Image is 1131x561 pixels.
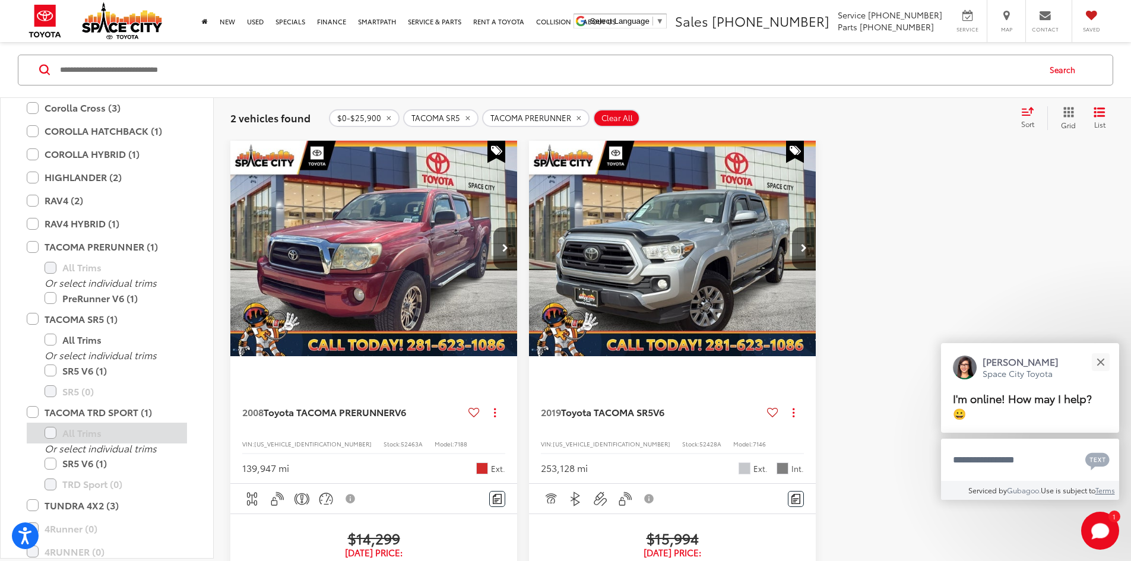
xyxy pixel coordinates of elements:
label: TACOMA TRD SPORT (1) [27,401,187,422]
span: Special [786,141,804,163]
span: Grid [1061,119,1076,129]
img: 2019 Toyota TACOMA SR5 4X2 DOUBLE CAB 2wd [528,141,817,357]
svg: Text [1085,451,1110,470]
span: TACOMA PRERUNNER [490,113,571,122]
span: Serviced by [968,485,1007,495]
span: Service [954,26,981,33]
label: COROLLA HATCHBACK (1) [27,121,187,141]
img: Cruise Control [319,492,334,506]
span: Stock: [384,439,401,448]
label: All Trims [45,329,187,350]
a: Select Language​ [590,17,664,26]
button: View Disclaimer [639,486,660,511]
span: VIN: [541,439,553,448]
span: Sort [1021,119,1034,129]
a: 2008Toyota TACOMA PRERUNNERV6 [242,405,464,419]
span: TACOMA SR5 [411,113,460,122]
img: Comments [791,494,801,504]
a: 2008 Toyota TACOMA PRERUNNER DOUBLE CAB 4X2 V62008 Toyota TACOMA PRERUNNER DOUBLE CAB 4X2 V62008 ... [230,141,518,356]
button: remove TACOMA%20SR5 [403,109,479,126]
img: 4WD/AWD [245,492,259,506]
button: Toggle Chat Window [1081,512,1119,550]
span: 1 [1113,514,1116,519]
label: TUNDRA 4X2 (3) [27,495,187,515]
span: 7146 [753,439,766,448]
span: 2019 [541,405,561,419]
img: Aux Input [593,492,608,506]
label: SR5 V6 (1) [45,453,187,474]
span: dropdown dots [793,408,794,417]
span: V6 [653,405,664,419]
span: Silver Sky Metallic [739,462,750,474]
span: Service [838,9,866,21]
span: [DATE] Price: [242,547,505,559]
button: Next image [792,227,816,269]
button: Actions [484,402,505,423]
span: I'm online! How may I help? 😀 [953,391,1092,421]
label: All Trims [45,422,187,443]
svg: Start Chat [1081,512,1119,550]
span: [PHONE_NUMBER] [712,11,829,30]
span: Ash [777,462,788,474]
span: Ext. [753,463,768,474]
span: Toyota TACOMA PRERUNNER [264,405,395,419]
div: Close[PERSON_NAME]Space City ToyotaI'm online! How may I help? 😀Type your messageChat with SMSSen... [941,343,1119,500]
span: [US_VEHICLE_IDENTIFICATION_NUMBER] [254,439,372,448]
span: Map [993,26,1019,33]
span: [DATE] Price: [541,547,804,559]
button: Clear All [593,109,640,126]
div: 139,947 mi [242,461,289,475]
button: remove 0-25900 [329,109,400,126]
span: Model: [733,439,753,448]
a: 2019 Toyota TACOMA SR5 4X2 DOUBLE CAB 2wd2019 Toyota TACOMA SR5 4X2 DOUBLE CAB 2wd2019 Toyota TAC... [528,141,817,356]
span: 52463A [401,439,423,448]
img: Keyless Entry [617,492,632,506]
span: [PHONE_NUMBER] [860,21,934,33]
span: dropdown dots [494,408,496,417]
span: Clear All [601,113,633,122]
label: TRD Sport (0) [45,474,187,495]
span: [US_VEHICLE_IDENTIFICATION_NUMBER] [553,439,670,448]
p: [PERSON_NAME] [983,355,1059,368]
button: Actions [783,402,804,423]
button: Comments [788,491,804,507]
i: Or select individual trims [45,347,157,361]
a: Gubagoo. [1007,485,1041,495]
span: Ext. [491,463,505,474]
p: Space City Toyota [983,368,1059,379]
a: 2019Toyota TACOMA SR5V6 [541,405,762,419]
img: Adaptive Cruise Control [543,492,558,506]
div: 253,128 mi [541,461,588,475]
label: All Trims [45,257,187,278]
label: SR5 (0) [45,381,187,401]
span: Select Language [590,17,650,26]
span: $15,994 [541,529,804,547]
span: Sales [675,11,708,30]
button: Comments [489,491,505,507]
span: Parts [838,21,857,33]
a: Terms [1095,485,1115,495]
span: ▼ [656,17,664,26]
label: RAV4 HYBRID (1) [27,213,187,234]
span: Stock: [682,439,699,448]
button: Chat with SMS [1082,446,1113,473]
input: Search by Make, Model, or Keyword [59,55,1038,84]
span: Use is subject to [1041,485,1095,495]
label: COROLLA HYBRID (1) [27,144,187,164]
i: Or select individual trims [45,275,157,289]
img: Emergency Brake Assist [294,492,309,506]
button: List View [1085,106,1114,129]
button: Next image [493,227,517,269]
span: 52428A [699,439,721,448]
span: List [1094,119,1105,129]
button: remove TACOMA%20PRERUNNER [482,109,590,126]
button: Select sort value [1015,106,1047,129]
button: View Disclaimer [341,486,361,511]
span: $14,299 [242,529,505,547]
label: HIGHLANDER (2) [27,167,187,188]
span: Model: [435,439,454,448]
div: 2008 Toyota TACOMA PRERUNNER PreRunner V6 0 [230,141,518,356]
span: Saved [1078,26,1104,33]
